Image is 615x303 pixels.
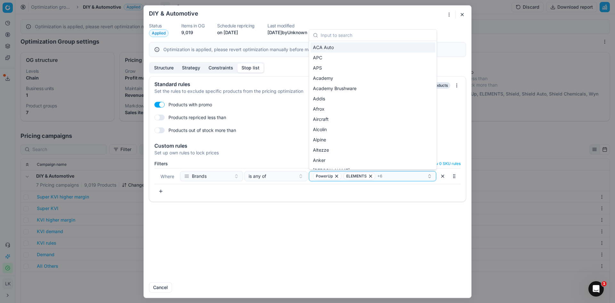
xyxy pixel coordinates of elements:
[309,41,437,169] div: Suggestions
[313,44,334,51] span: ACA Auto
[149,29,168,37] span: Applied
[178,63,204,72] button: Strategy
[168,127,236,133] label: Products out of stock more than
[422,161,461,166] button: Show 0 SKU rules
[150,63,178,72] button: Structure
[313,116,329,122] span: Aircraft
[168,114,226,121] label: Products repriced less than
[217,23,255,28] dt: Schedule repricing
[313,157,325,164] span: Anker
[154,143,461,148] div: Custom rules
[377,173,382,179] span: + 6
[313,55,322,61] span: APC
[237,63,264,72] button: Stop list
[149,23,168,28] dt: Status
[163,46,461,53] div: Optimization is applied, please revert optimization manually before making changes.
[313,85,357,92] span: Academy Brushware
[204,63,237,72] button: Constraints
[192,173,207,179] span: Brands
[154,161,168,166] label: Filters
[267,29,307,36] p: [DATE] by Unknown
[249,173,266,179] span: is any of
[313,147,329,153] span: Altezze
[160,173,174,179] span: Where
[309,171,436,181] button: PowerUpELEMENTS+6
[313,137,326,143] span: Alpine
[602,281,607,286] span: 1
[313,167,350,174] span: [PERSON_NAME]
[149,11,198,16] h2: DIY & Automotive
[313,96,325,102] span: Addis
[313,65,322,71] span: APS
[154,149,461,156] div: Set up own rules to lock prices
[217,29,238,35] span: on [DATE]
[267,23,307,28] dt: Last modified
[313,106,324,112] span: Afrox
[181,29,193,35] span: 9,019
[316,173,333,179] span: PowerUp
[313,126,327,133] span: Alcolin
[168,101,212,108] label: Products with promo
[154,81,382,87] div: Standard rules
[181,23,204,28] dt: Items in OG
[588,281,604,297] iframe: Intercom live chat
[154,88,382,94] div: Set the rules to exclude specific products from the pricing optimization
[149,282,172,292] button: Cancel
[313,75,333,81] span: Academy
[321,29,433,42] input: Input to search
[346,173,367,179] span: ELEMENTS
